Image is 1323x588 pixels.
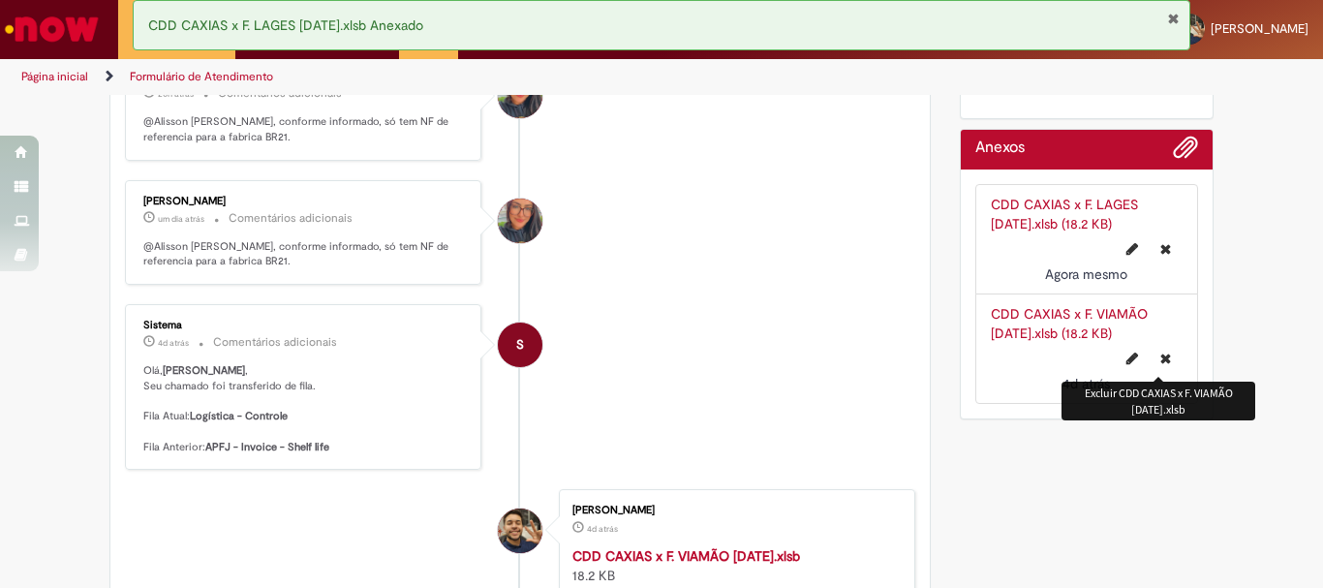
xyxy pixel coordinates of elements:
[158,337,189,349] time: 27/09/2025 14:14:33
[143,320,466,331] div: Sistema
[991,196,1138,232] a: CDD CAXIAS x F. LAGES [DATE].xlsb (18.2 KB)
[130,69,273,84] a: Formulário de Atendimento
[572,505,895,516] div: [PERSON_NAME]
[190,409,288,423] b: Logística - Controle
[498,509,542,553] div: Alisson Falcao Bertotti
[498,199,542,243] div: Jaqueline Lemos Ferreira
[498,74,542,118] div: Jaqueline Lemos Ferreira
[1115,233,1150,264] button: Editar nome de arquivo CDD CAXIAS x F. LAGES 01-10-2025.xlsb
[991,305,1148,342] a: CDD CAXIAS x F. VIAMÃO [DATE].xlsb (18.2 KB)
[21,69,88,84] a: Página inicial
[158,337,189,349] span: 4d atrás
[158,88,194,100] time: 30/09/2025 12:23:18
[148,16,423,34] span: CDD CAXIAS x F. LAGES [DATE].xlsb Anexado
[2,10,102,48] img: ServiceNow
[498,323,542,367] div: System
[572,546,895,585] div: 18.2 KB
[158,213,204,225] span: um dia atrás
[1211,20,1308,37] span: [PERSON_NAME]
[143,114,466,144] p: @Alisson [PERSON_NAME], conforme informado, só tem NF de referencia para a fabrica BR21.
[158,88,194,100] span: 20h atrás
[229,210,353,227] small: Comentários adicionais
[1149,233,1183,264] button: Excluir CDD CAXIAS x F. LAGES 01-10-2025.xlsb
[516,322,524,368] span: S
[572,547,800,565] a: CDD CAXIAS x F. VIAMÃO [DATE].xlsb
[1115,343,1150,374] button: Editar nome de arquivo CDD CAXIAS x F. VIAMÃO 27-09-2025.xlsb
[163,363,245,378] b: [PERSON_NAME]
[143,239,466,269] p: @Alisson [PERSON_NAME], conforme informado, só tem NF de referencia para a fabrica BR21.
[205,440,329,454] b: APFJ - Invoice - Shelf life
[1062,375,1110,392] span: 4d atrás
[143,363,466,454] p: Olá, , Seu chamado foi transferido de fila. Fila Atual: Fila Anterior:
[587,523,618,535] span: 4d atrás
[1167,11,1180,26] button: Fechar Notificação
[158,213,204,225] time: 30/09/2025 07:57:04
[1045,265,1127,283] span: Agora mesmo
[1061,382,1255,420] div: Excluir CDD CAXIAS x F. VIAMÃO [DATE].xlsb
[15,59,868,95] ul: Trilhas de página
[1062,375,1110,392] time: 27/09/2025 14:14:19
[1173,135,1198,170] button: Adicionar anexos
[143,196,466,207] div: [PERSON_NAME]
[213,334,337,351] small: Comentários adicionais
[975,139,1025,157] h2: Anexos
[1045,265,1127,283] time: 01/10/2025 08:26:32
[1149,343,1183,374] button: Excluir CDD CAXIAS x F. VIAMÃO 27-09-2025.xlsb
